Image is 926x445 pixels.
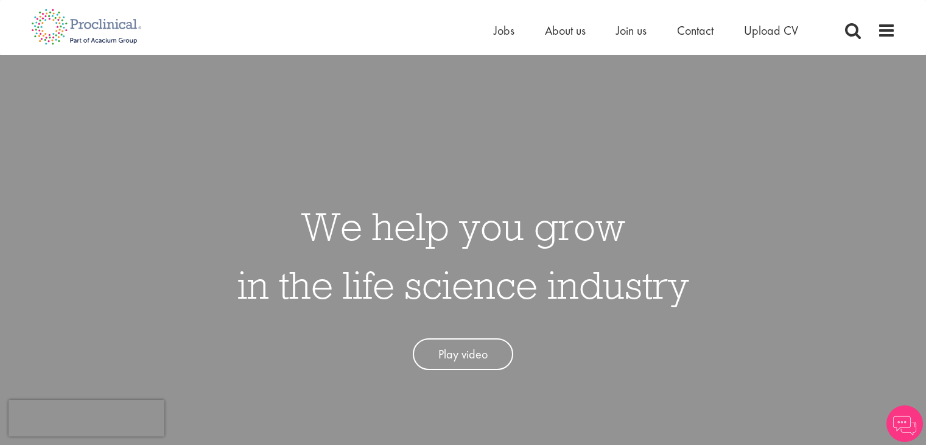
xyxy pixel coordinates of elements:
[677,23,714,38] a: Contact
[237,197,689,314] h1: We help you grow in the life science industry
[545,23,586,38] a: About us
[494,23,514,38] a: Jobs
[886,405,923,442] img: Chatbot
[616,23,647,38] a: Join us
[744,23,798,38] a: Upload CV
[413,338,513,371] a: Play video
